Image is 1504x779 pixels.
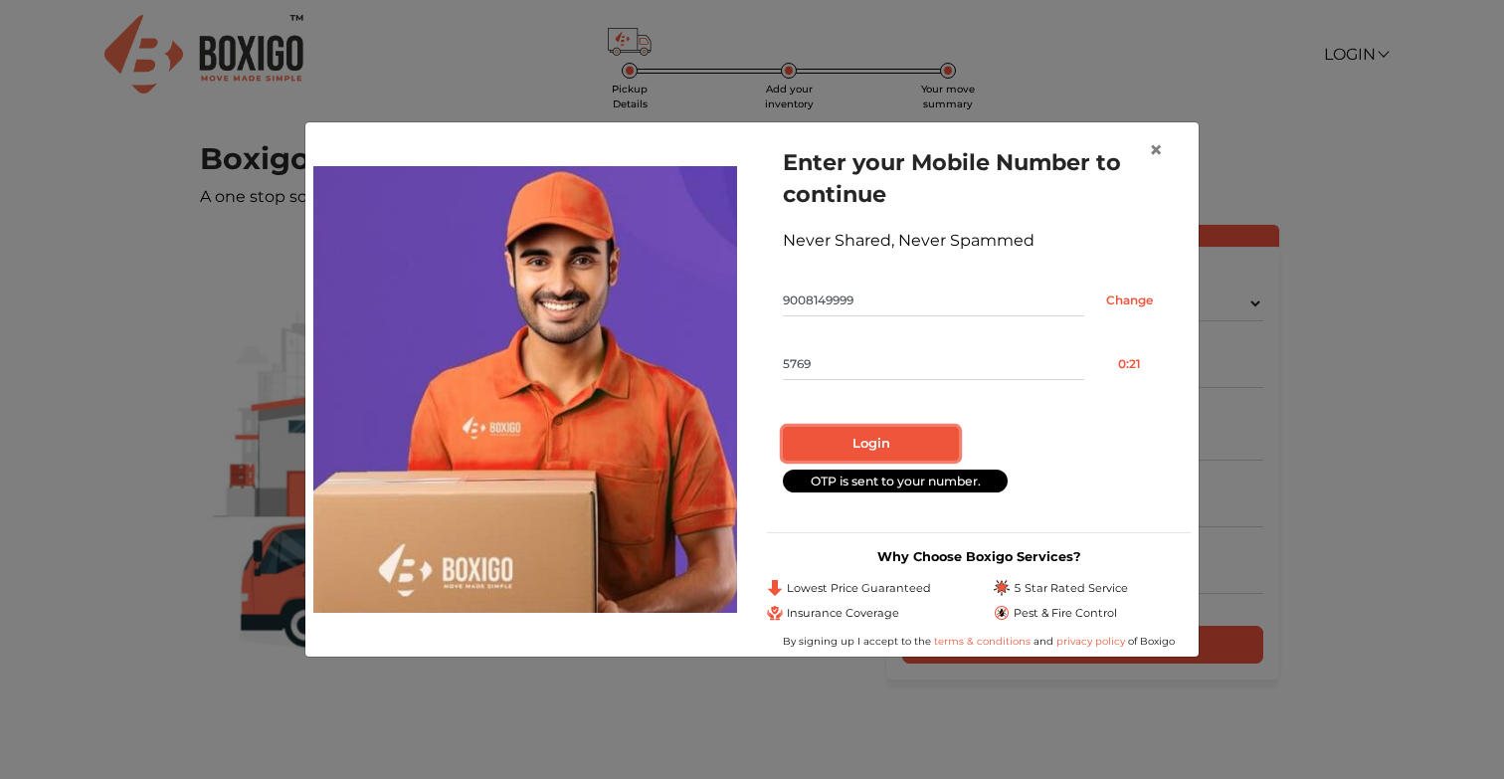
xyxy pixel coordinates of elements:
[1014,580,1128,597] span: 5 Star Rated Service
[934,635,1034,648] a: terms & conditions
[767,634,1191,649] div: By signing up I accept to the and of Boxigo
[313,166,737,612] img: storage-img
[1053,635,1128,648] a: privacy policy
[1084,348,1175,380] button: 0:21
[783,146,1175,210] h1: Enter your Mobile Number to continue
[1014,605,1117,622] span: Pest & Fire Control
[783,427,959,461] button: Login
[783,470,1008,492] div: OTP is sent to your number.
[783,348,1084,380] input: Enter OTP
[787,580,931,597] span: Lowest Price Guaranteed
[767,549,1191,564] h3: Why Choose Boxigo Services?
[787,605,899,622] span: Insurance Coverage
[1133,122,1179,178] button: Close
[1084,285,1175,316] input: Change
[1149,135,1163,164] span: ×
[783,229,1175,253] div: Never Shared, Never Spammed
[783,285,1084,316] input: Mobile No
